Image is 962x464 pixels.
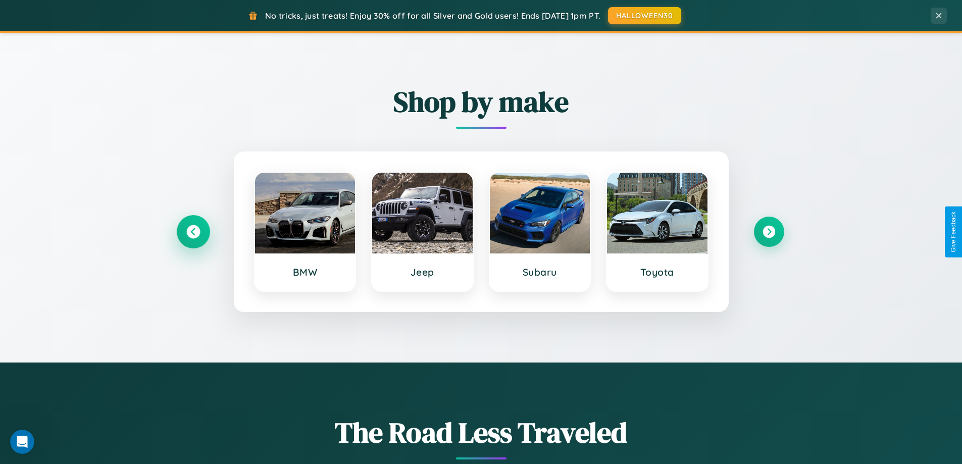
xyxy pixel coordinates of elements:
[265,266,345,278] h3: BMW
[950,212,957,252] div: Give Feedback
[178,82,784,121] h2: Shop by make
[265,11,600,21] span: No tricks, just treats! Enjoy 30% off for all Silver and Gold users! Ends [DATE] 1pm PT.
[178,413,784,452] h1: The Road Less Traveled
[617,266,697,278] h3: Toyota
[608,7,681,24] button: HALLOWEEN30
[382,266,463,278] h3: Jeep
[10,430,34,454] iframe: Intercom live chat
[500,266,580,278] h3: Subaru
